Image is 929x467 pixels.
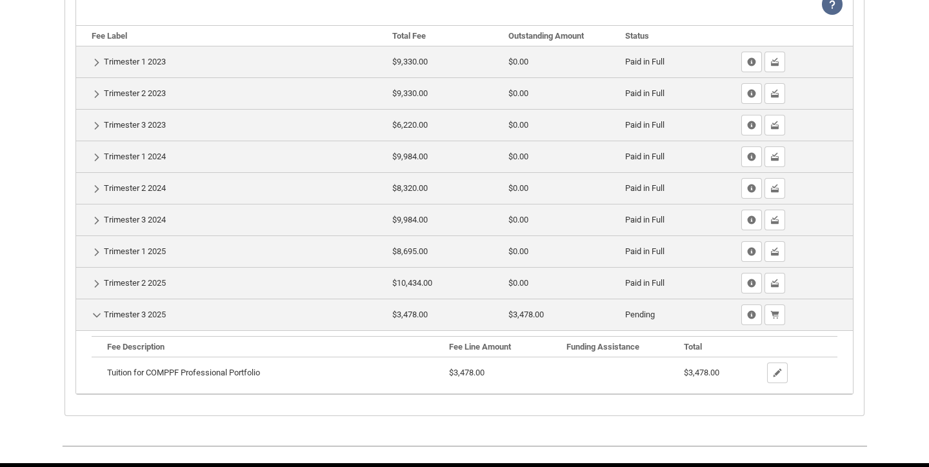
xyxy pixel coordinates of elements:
[741,146,762,167] button: Show Fee Lines
[741,52,762,72] button: Show Fee Lines
[741,115,762,135] button: Show Fee Lines
[764,52,785,72] button: Show Past Payments
[620,109,737,141] td: Paid in Full
[620,204,737,235] td: Paid in Full
[508,88,528,98] lightning-formatted-number: $0.00
[620,299,737,330] td: Pending
[107,366,439,379] div: Tuition for COMPPF Professional Portfolio
[92,120,102,131] button: Show Details
[764,83,785,104] button: Show Past Payments
[620,77,737,109] td: Paid in Full
[741,83,762,104] button: Show Fee Lines
[764,273,785,293] button: Show Past Payments
[76,141,387,172] td: Trimester 1 2024
[764,146,785,167] button: Show Past Payments
[508,120,528,130] lightning-formatted-number: $0.00
[76,204,387,235] td: Trimester 3 2024
[76,77,387,109] td: Trimester 2 2023
[392,88,428,98] lightning-formatted-number: $9,330.00
[392,31,426,41] b: Total Fee
[625,31,649,41] b: Status
[508,57,528,66] lightning-formatted-number: $0.00
[620,267,737,299] td: Paid in Full
[392,215,428,224] lightning-formatted-number: $9,984.00
[620,141,737,172] td: Paid in Full
[508,278,528,288] lightning-formatted-number: $0.00
[508,246,528,256] lightning-formatted-number: $0.00
[392,310,428,319] lightning-formatted-number: $3,478.00
[764,178,785,199] button: Show Past Payments
[620,235,737,267] td: Paid in Full
[741,241,762,262] button: Show Fee Lines
[566,342,639,352] b: Funding Assistance
[392,183,428,193] lightning-formatted-number: $8,320.00
[620,46,737,77] td: Paid in Full
[92,183,102,194] button: Show Details
[684,342,702,352] b: Total
[449,368,484,377] lightning-formatted-number: $3,478.00
[764,241,785,262] button: Show Past Payments
[684,368,719,377] lightning-formatted-number: $3,478.00
[76,172,387,204] td: Trimester 2 2024
[741,210,762,230] button: Show Fee Lines
[392,278,432,288] lightning-formatted-number: $10,434.00
[76,46,387,77] td: Trimester 1 2023
[62,439,867,453] img: REDU_GREY_LINE
[508,215,528,224] lightning-formatted-number: $0.00
[449,342,511,352] b: Fee Line Amount
[92,31,127,41] b: Fee Label
[107,342,165,352] b: Fee Description
[741,178,762,199] button: Show Fee Lines
[76,299,387,330] td: Trimester 3 2025
[92,310,102,321] button: Hide Details
[620,172,737,204] td: Paid in Full
[764,115,785,135] button: Show Past Payments
[76,235,387,267] td: Trimester 1 2025
[92,57,102,68] button: Show Details
[764,210,785,230] button: Show Past Payments
[92,88,102,99] button: Show Details
[741,273,762,293] button: Show Fee Lines
[92,152,102,163] button: Show Details
[508,310,544,319] lightning-formatted-number: $3,478.00
[92,215,102,226] button: Show Details
[76,267,387,299] td: Trimester 2 2025
[392,120,428,130] lightning-formatted-number: $6,220.00
[392,152,428,161] lightning-formatted-number: $9,984.00
[392,246,428,256] lightning-formatted-number: $8,695.00
[92,278,102,289] button: Show Details
[92,246,102,257] button: Show Details
[508,31,584,41] b: Outstanding Amount
[764,304,785,325] button: Pay Now
[76,109,387,141] td: Trimester 3 2023
[508,183,528,193] lightning-formatted-number: $0.00
[741,304,762,325] button: Show Fee Lines
[392,57,428,66] lightning-formatted-number: $9,330.00
[508,152,528,161] lightning-formatted-number: $0.00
